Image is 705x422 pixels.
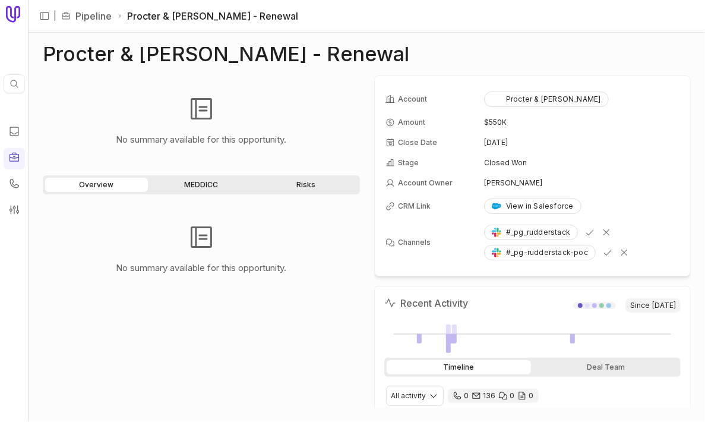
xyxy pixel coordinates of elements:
[625,298,681,313] span: Since
[484,245,596,260] a: #_pg-rudderstack-poc
[492,228,570,237] div: #_pg_rudderstack
[583,225,597,240] button: Confirm and add @Useful to this channel
[53,9,56,23] span: |
[484,199,581,214] a: View in Salesforce
[492,248,588,257] div: #_pg-rudderstack-poc
[255,178,358,192] a: Risks
[387,360,532,374] div: Timeline
[492,201,574,211] div: View in Salesforce
[600,245,615,260] button: Confirm and add @Useful to this channel
[599,225,614,240] button: Reject
[492,95,601,104] div: Procter & [PERSON_NAME]
[43,47,409,61] h1: Procter & [PERSON_NAME] - Renewal
[384,296,469,310] h2: Recent Activity
[45,178,148,192] a: Overview
[533,360,678,374] div: Deal Team
[399,238,431,247] span: Channels
[399,178,453,188] span: Account Owner
[116,261,286,275] p: No summary available for this opportunity.
[399,138,438,147] span: Close Date
[150,178,253,192] a: MEDDICC
[484,153,679,172] td: Closed Won
[75,9,112,23] a: Pipeline
[399,201,431,211] span: CRM Link
[399,158,419,168] span: Stage
[484,92,609,107] button: Procter & [PERSON_NAME]
[448,389,539,403] div: 0 calls and 136 email threads
[399,95,428,104] span: Account
[484,174,679,193] td: [PERSON_NAME]
[484,113,679,132] td: $550K
[652,301,676,310] time: [DATE]
[484,225,578,240] a: #_pg_rudderstack
[36,7,53,25] button: Expand sidebar
[116,9,298,23] li: Procter & [PERSON_NAME] - Renewal
[617,245,631,260] button: Reject
[484,138,508,147] time: [DATE]
[116,133,286,147] p: No summary available for this opportunity.
[399,118,426,127] span: Amount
